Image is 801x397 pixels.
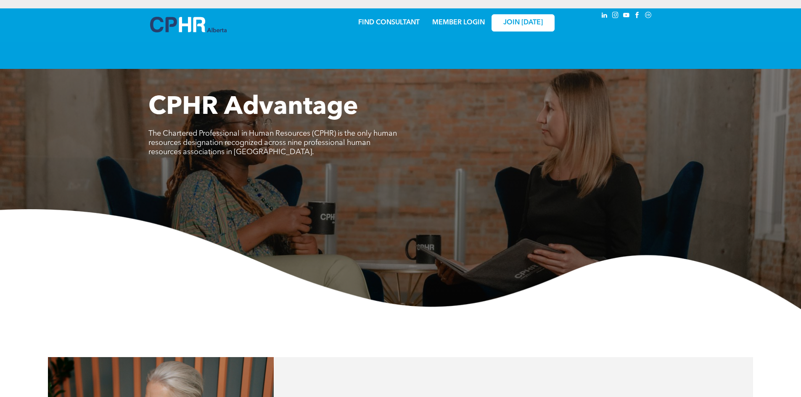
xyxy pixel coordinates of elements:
[622,11,631,22] a: youtube
[492,14,555,32] a: JOIN [DATE]
[148,130,397,156] span: The Chartered Professional in Human Resources (CPHR) is the only human resources designation reco...
[358,19,420,26] a: FIND CONSULTANT
[503,19,543,27] span: JOIN [DATE]
[600,11,609,22] a: linkedin
[633,11,642,22] a: facebook
[611,11,620,22] a: instagram
[644,11,653,22] a: Social network
[432,19,485,26] a: MEMBER LOGIN
[150,17,227,32] img: A blue and white logo for cp alberta
[148,95,358,120] span: CPHR Advantage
